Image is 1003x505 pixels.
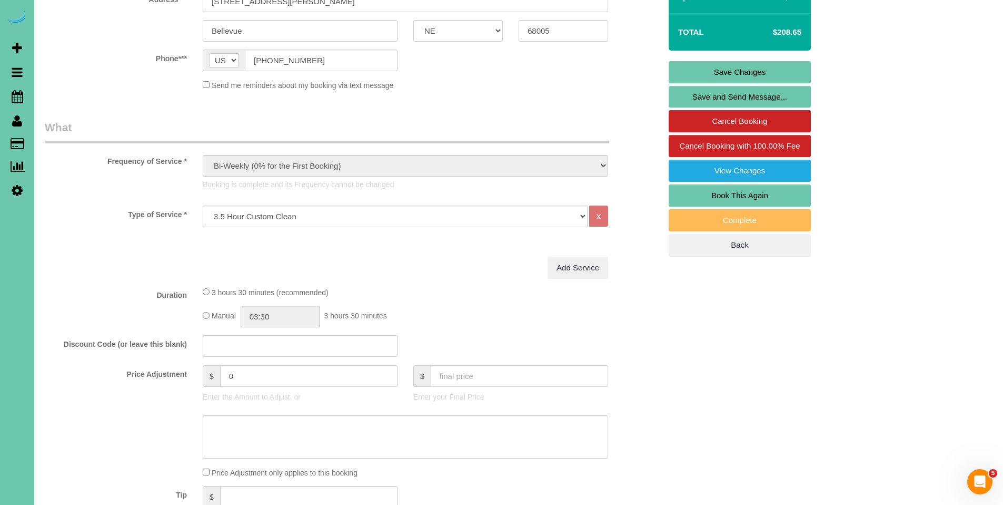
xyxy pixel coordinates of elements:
a: Book This Again [669,184,811,207]
label: Duration [37,286,195,300]
h4: $208.65 [741,28,801,37]
a: Cancel Booking [669,110,811,132]
span: Send me reminders about my booking via text message [212,81,394,90]
strong: Total [678,27,704,36]
p: Enter your Final Price [413,392,608,402]
label: Type of Service * [37,206,195,220]
span: 3 hours 30 minutes [324,312,387,321]
label: Price Adjustment [37,365,195,380]
a: Save and Send Message... [669,86,811,108]
a: Back [669,234,811,256]
a: View Changes [669,160,811,182]
span: Price Adjustment only applies to this booking [212,469,357,477]
a: Cancel Booking with 100.00% Fee [669,135,811,157]
legend: What [45,120,609,143]
span: Manual [212,312,236,321]
p: Enter the Amount to Adjust, or [203,392,398,402]
label: Frequency of Service * [37,152,195,167]
span: $ [413,365,431,387]
a: Add Service [548,257,608,279]
img: Automaid Logo [6,11,27,25]
label: Discount Code (or leave this blank) [37,335,195,349]
iframe: Intercom live chat [967,469,992,494]
span: 5 [989,469,997,478]
p: Booking is complete and its Frequency cannot be changed [203,179,608,190]
a: Save Changes [669,61,811,83]
span: Cancel Booking with 100.00% Fee [679,141,800,150]
label: Tip [37,486,195,500]
input: final price [431,365,608,387]
span: 3 hours 30 minutes (recommended) [212,288,329,297]
span: $ [203,365,220,387]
